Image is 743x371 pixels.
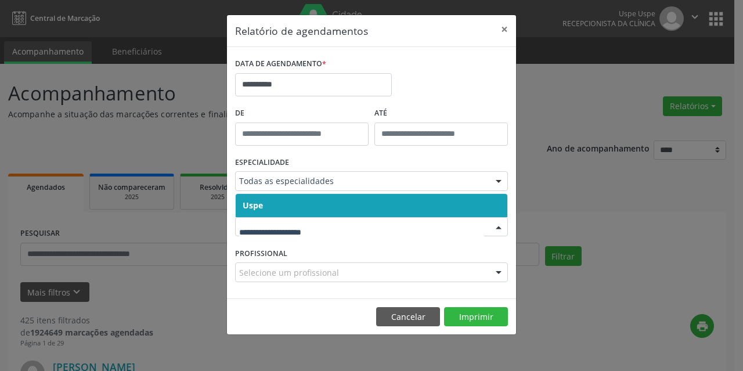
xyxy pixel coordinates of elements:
span: Uspe [243,200,263,211]
label: ATÉ [374,105,508,123]
span: Todas as especialidades [239,175,484,187]
label: De [235,105,369,123]
button: Close [493,15,516,44]
label: DATA DE AGENDAMENTO [235,55,326,73]
button: Cancelar [376,307,440,327]
label: ESPECIALIDADE [235,154,289,172]
span: Selecione um profissional [239,266,339,279]
h5: Relatório de agendamentos [235,23,368,38]
button: Imprimir [444,307,508,327]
